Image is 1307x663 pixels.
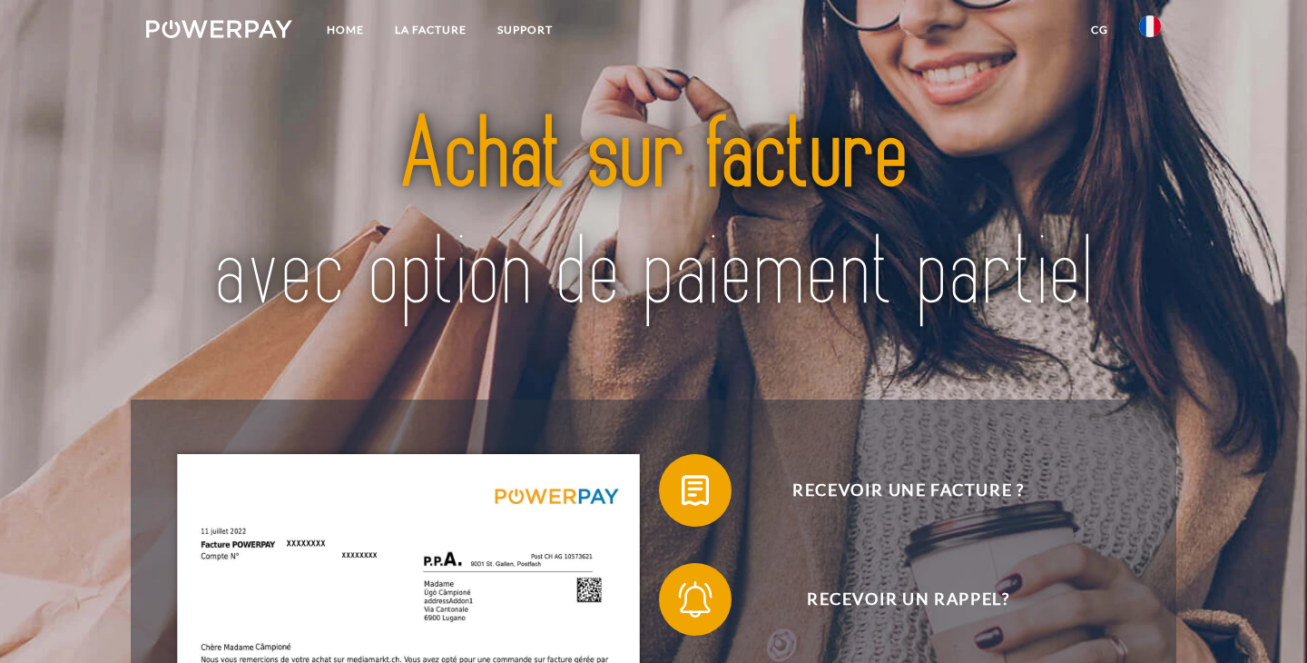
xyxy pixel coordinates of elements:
[673,577,718,622] img: qb_bell.svg
[659,563,1131,636] button: Recevoir un rappel?
[196,66,1111,364] img: title-powerpay_fr.svg
[686,563,1131,636] span: Recevoir un rappel?
[1076,14,1124,46] a: CG
[482,14,568,46] a: Support
[311,14,379,46] a: Home
[686,454,1131,527] span: Recevoir une facture ?
[379,14,482,46] a: LA FACTURE
[146,20,292,38] img: logo-powerpay-white.svg
[659,454,1131,527] button: Recevoir une facture ?
[673,468,718,513] img: qb_bill.svg
[1139,15,1161,37] img: fr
